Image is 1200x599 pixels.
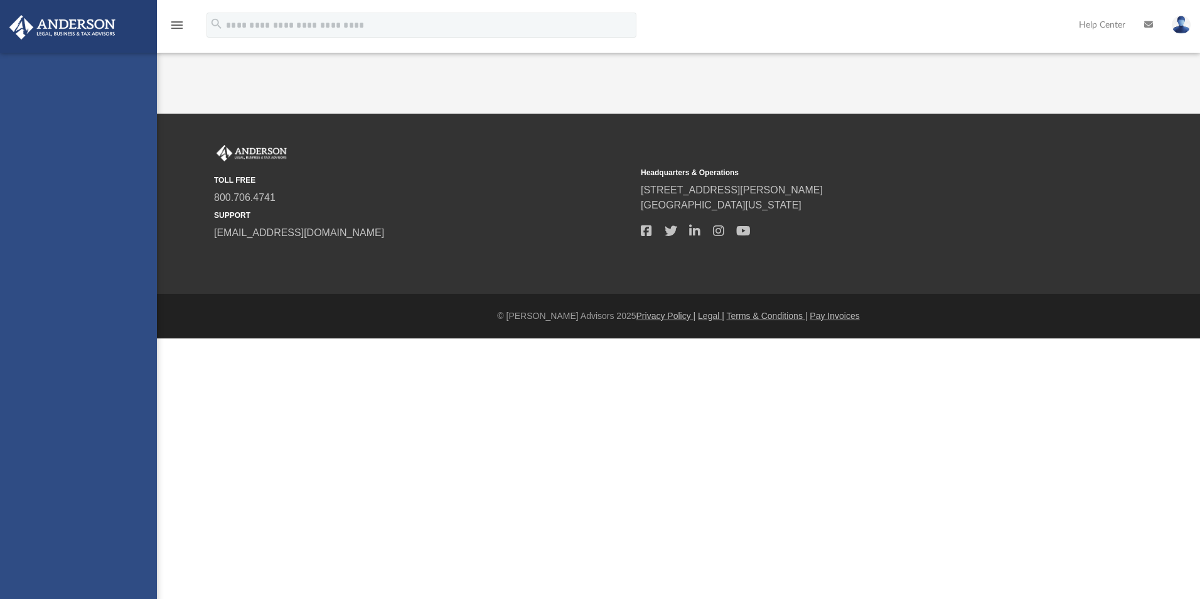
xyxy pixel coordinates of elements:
a: Legal | [698,311,724,321]
img: Anderson Advisors Platinum Portal [6,15,119,40]
i: menu [169,18,185,33]
a: [STREET_ADDRESS][PERSON_NAME] [641,185,823,195]
small: TOLL FREE [214,175,632,186]
a: Terms & Conditions | [727,311,808,321]
small: Headquarters & Operations [641,167,1059,178]
a: [EMAIL_ADDRESS][DOMAIN_NAME] [214,227,384,238]
i: search [210,17,223,31]
a: menu [169,24,185,33]
div: © [PERSON_NAME] Advisors 2025 [157,310,1200,323]
a: [GEOGRAPHIC_DATA][US_STATE] [641,200,801,210]
a: Privacy Policy | [636,311,696,321]
small: SUPPORT [214,210,632,221]
img: Anderson Advisors Platinum Portal [214,145,289,161]
a: 800.706.4741 [214,192,276,203]
img: User Pic [1172,16,1191,34]
a: Pay Invoices [810,311,859,321]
